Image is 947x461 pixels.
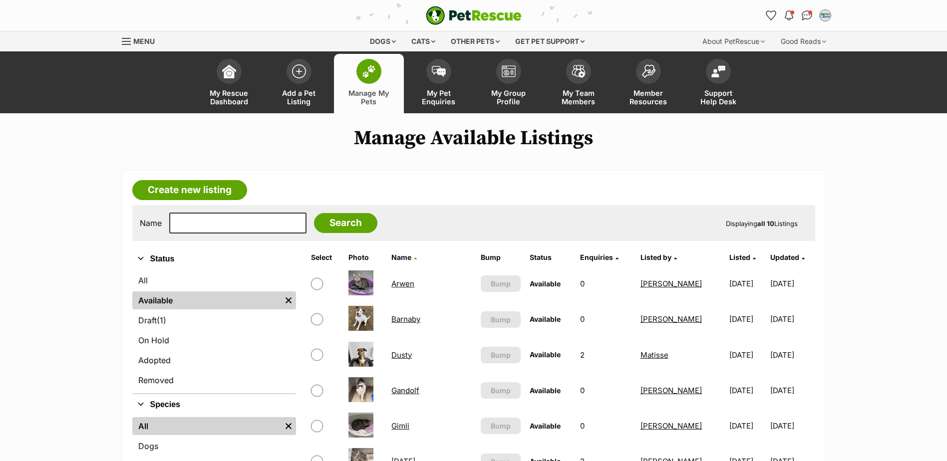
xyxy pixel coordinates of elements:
[207,89,252,106] span: My Rescue Dashboard
[132,180,247,200] a: Create new listing
[576,338,635,372] td: 2
[785,10,793,20] img: notifications-46538b983faf8c2785f20acdc204bb7945ddae34d4c08c2a6579f10ce5e182be.svg
[781,7,797,23] button: Notifications
[481,418,521,434] button: Bump
[640,421,702,431] a: [PERSON_NAME]
[481,347,521,363] button: Bump
[491,278,511,289] span: Bump
[683,54,753,113] a: Support Help Desk
[763,7,779,23] a: Favourites
[580,253,613,261] span: translation missing: en.admin.listings.index.attributes.enquiries
[763,7,833,23] ul: Account quick links
[502,65,516,77] img: group-profile-icon-3fa3cf56718a62981997c0bc7e787c4b2cf8bcc04b72c1350f741eb67cf2f40e.svg
[132,351,296,369] a: Adopted
[770,253,805,261] a: Updated
[477,249,525,265] th: Bump
[757,220,774,228] strong: all 10
[481,311,521,328] button: Bump
[426,6,522,25] a: PetRescue
[726,220,798,228] span: Displaying Listings
[281,291,296,309] a: Remove filter
[576,266,635,301] td: 0
[770,266,814,301] td: [DATE]
[363,31,403,51] div: Dogs
[474,54,544,113] a: My Group Profile
[640,386,702,395] a: [PERSON_NAME]
[580,253,619,261] a: Enquiries
[132,398,296,411] button: Species
[391,314,420,324] a: Barnaby
[281,417,296,435] a: Remove filter
[711,65,725,77] img: help-desk-icon-fdf02630f3aa405de69fd3d07c3f3aa587a6932b1a1747fa1d2bba05be0121f9.svg
[530,386,561,395] span: Available
[695,31,772,51] div: About PetRescue
[391,350,412,360] a: Dusty
[491,421,511,431] span: Bump
[334,54,404,113] a: Manage My Pets
[530,422,561,430] span: Available
[530,315,561,323] span: Available
[725,373,769,408] td: [DATE]
[640,314,702,324] a: [PERSON_NAME]
[614,54,683,113] a: Member Resources
[391,386,419,395] a: Gandolf
[277,89,321,106] span: Add a Pet Listing
[820,10,830,20] img: Matisse profile pic
[770,253,799,261] span: Updated
[132,311,296,329] a: Draft
[725,409,769,443] td: [DATE]
[416,89,461,106] span: My Pet Enquiries
[264,54,334,113] a: Add a Pet Listing
[133,37,155,45] span: Menu
[729,253,756,261] a: Listed
[132,371,296,389] a: Removed
[530,350,561,359] span: Available
[508,31,592,51] div: Get pet support
[572,65,586,78] img: team-members-icon-5396bd8760b3fe7c0b43da4ab00e1e3bb1a5d9ba89233759b79545d2d3fc5d0d.svg
[770,302,814,336] td: [DATE]
[222,64,236,78] img: dashboard-icon-eb2f2d2d3e046f16d808141f083e7271f6b2e854fb5c12c21221c1fb7104beca.svg
[640,253,677,261] a: Listed by
[641,64,655,78] img: member-resources-icon-8e73f808a243e03378d46382f2149f9095a855e16c252ad45f914b54edf8863c.svg
[725,302,769,336] td: [DATE]
[391,253,417,261] a: Name
[314,213,377,233] input: Search
[770,338,814,372] td: [DATE]
[132,291,281,309] a: Available
[444,31,507,51] div: Other pets
[292,64,306,78] img: add-pet-listing-icon-0afa8454b4691262ce3f59096e99ab1cd57d4a30225e0717b998d2c9b9846f56.svg
[157,314,166,326] span: (1)
[770,409,814,443] td: [DATE]
[774,31,833,51] div: Good Reads
[346,89,391,106] span: Manage My Pets
[132,269,296,393] div: Status
[307,249,344,265] th: Select
[391,253,411,261] span: Name
[426,6,522,25] img: logo-e224e6f780fb5917bec1dbf3a21bbac754714ae5b6737aabdf751b685950b380.svg
[481,275,521,292] button: Bump
[362,65,376,78] img: manage-my-pets-icon-02211641906a0b7f246fdf0571729dbe1e7629f14944591b6c1af311fb30b64b.svg
[640,253,671,261] span: Listed by
[640,350,668,360] a: Matisse
[391,279,414,288] a: Arwen
[640,279,702,288] a: [PERSON_NAME]
[729,253,750,261] span: Listed
[725,338,769,372] td: [DATE]
[132,252,296,265] button: Status
[486,89,531,106] span: My Group Profile
[132,331,296,349] a: On Hold
[404,54,474,113] a: My Pet Enquiries
[140,219,162,228] label: Name
[770,373,814,408] td: [DATE]
[122,31,162,49] a: Menu
[576,373,635,408] td: 0
[404,31,442,51] div: Cats
[132,271,296,289] a: All
[802,10,812,20] img: chat-41dd97257d64d25036548639549fe6c8038ab92f7586957e7f3b1b290dea8141.svg
[391,421,409,431] a: Gimli
[481,382,521,399] button: Bump
[696,89,741,106] span: Support Help Desk
[432,66,446,77] img: pet-enquiries-icon-7e3ad2cf08bfb03b45e93fb7055b45f3efa6380592205ae92323e6603595dc1f.svg
[194,54,264,113] a: My Rescue Dashboard
[576,302,635,336] td: 0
